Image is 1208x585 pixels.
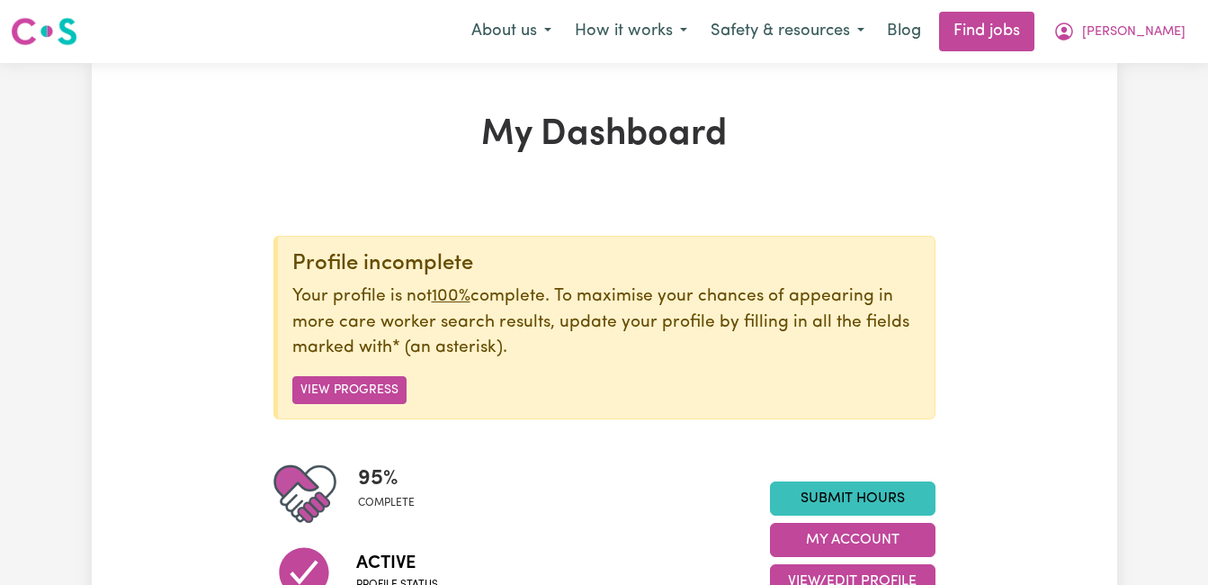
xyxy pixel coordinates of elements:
button: My Account [770,523,935,557]
span: 95 % [358,463,415,495]
button: About us [460,13,563,50]
a: Find jobs [939,12,1034,51]
img: Careseekers logo [11,15,77,48]
div: Profile completeness: 95% [358,463,429,526]
a: Careseekers logo [11,11,77,52]
p: Your profile is not complete. To maximise your chances of appearing in more care worker search re... [292,284,920,362]
h1: My Dashboard [273,113,935,157]
button: Safety & resources [699,13,876,50]
a: Blog [876,12,932,51]
u: 100% [432,288,470,305]
button: View Progress [292,376,407,404]
button: My Account [1042,13,1197,50]
span: complete [358,495,415,511]
div: Profile incomplete [292,251,920,277]
button: How it works [563,13,699,50]
span: an asterisk [392,339,503,356]
span: Active [356,550,438,577]
span: [PERSON_NAME] [1082,22,1186,42]
a: Submit Hours [770,481,935,516]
